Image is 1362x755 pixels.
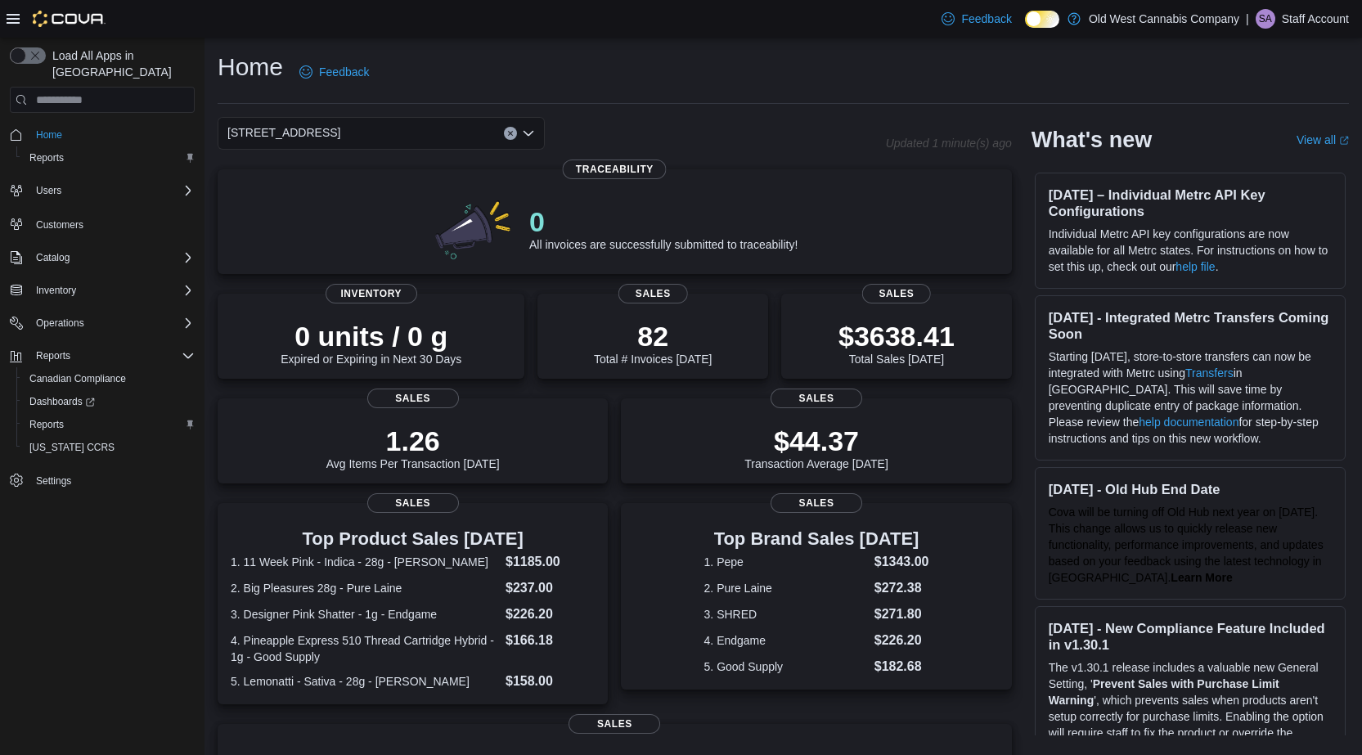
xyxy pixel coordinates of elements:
[1246,9,1249,29] p: |
[36,284,76,297] span: Inventory
[29,125,69,145] a: Home
[874,578,929,598] dd: $272.38
[16,390,201,413] a: Dashboards
[231,529,595,549] h3: Top Product Sales [DATE]
[3,179,201,202] button: Users
[1049,187,1332,219] h3: [DATE] – Individual Metrc API Key Configurations
[29,181,195,200] span: Users
[771,389,862,408] span: Sales
[3,246,201,269] button: Catalog
[1049,348,1332,447] p: Starting [DATE], store-to-store transfers can now be integrated with Metrc using in [GEOGRAPHIC_D...
[1032,127,1152,153] h2: What's new
[506,578,595,598] dd: $237.00
[1297,133,1349,146] a: View allExternal link
[529,205,798,238] p: 0
[618,284,687,303] span: Sales
[3,279,201,302] button: Inventory
[29,346,77,366] button: Reports
[1282,9,1349,29] p: Staff Account
[231,673,499,690] dt: 5. Lemonatti - Sativa - 28g - [PERSON_NAME]
[16,436,201,459] button: [US_STATE] CCRS
[1049,309,1332,342] h3: [DATE] - Integrated Metrc Transfers Coming Soon
[23,415,70,434] a: Reports
[771,493,862,513] span: Sales
[594,320,712,353] p: 82
[704,632,868,649] dt: 4. Endgame
[29,313,91,333] button: Operations
[1256,9,1275,29] div: Staff Account
[23,392,101,411] a: Dashboards
[218,51,283,83] h1: Home
[961,11,1011,27] span: Feedback
[29,470,195,491] span: Settings
[29,346,195,366] span: Reports
[46,47,195,80] span: Load All Apps in [GEOGRAPHIC_DATA]
[29,418,64,431] span: Reports
[36,218,83,231] span: Customers
[23,438,121,457] a: [US_STATE] CCRS
[1049,620,1332,653] h3: [DATE] - New Compliance Feature Included in v1.30.1
[29,372,126,385] span: Canadian Compliance
[23,148,195,168] span: Reports
[431,195,516,261] img: 0
[1049,226,1332,275] p: Individual Metrc API key configurations are now available for all Metrc states. For instructions ...
[23,438,195,457] span: Washington CCRS
[10,116,195,535] nav: Complex example
[704,658,868,675] dt: 5. Good Supply
[1259,9,1272,29] span: SA
[874,631,929,650] dd: $226.20
[29,181,68,200] button: Users
[231,632,499,665] dt: 4. Pineapple Express 510 Thread Cartridge Hybrid - 1g - Good Supply
[231,554,499,570] dt: 1. 11 Week Pink - Indica - 28g - [PERSON_NAME]
[29,471,78,491] a: Settings
[1171,571,1232,584] strong: Learn More
[704,554,868,570] dt: 1. Pepe
[704,606,868,622] dt: 3. SHRED
[36,317,84,330] span: Operations
[744,425,888,457] p: $44.37
[704,580,868,596] dt: 2. Pure Laine
[1089,9,1239,29] p: Old West Cannabis Company
[29,248,76,267] button: Catalog
[23,369,195,389] span: Canadian Compliance
[3,123,201,146] button: Home
[16,367,201,390] button: Canadian Compliance
[838,320,955,366] div: Total Sales [DATE]
[326,425,500,470] div: Avg Items Per Transaction [DATE]
[367,389,459,408] span: Sales
[16,146,201,169] button: Reports
[29,395,95,408] span: Dashboards
[36,251,70,264] span: Catalog
[231,580,499,596] dt: 2. Big Pleasures 28g - Pure Laine
[36,128,62,142] span: Home
[319,64,369,80] span: Feedback
[29,281,83,300] button: Inventory
[3,469,201,492] button: Settings
[3,344,201,367] button: Reports
[504,127,517,140] button: Clear input
[874,604,929,624] dd: $271.80
[1049,677,1279,707] strong: Prevent Sales with Purchase Limit Warning
[569,714,660,734] span: Sales
[23,148,70,168] a: Reports
[886,137,1012,150] p: Updated 1 minute(s) ago
[29,124,195,145] span: Home
[1025,11,1059,28] input: Dark Mode
[594,320,712,366] div: Total # Invoices [DATE]
[281,320,461,353] p: 0 units / 0 g
[367,493,459,513] span: Sales
[23,415,195,434] span: Reports
[1185,366,1234,380] a: Transfers
[36,474,71,488] span: Settings
[506,631,595,650] dd: $166.18
[29,213,195,234] span: Customers
[227,123,340,142] span: [STREET_ADDRESS]
[281,320,461,366] div: Expired or Expiring in Next 30 Days
[29,215,90,235] a: Customers
[1339,136,1349,146] svg: External link
[874,657,929,676] dd: $182.68
[506,604,595,624] dd: $226.20
[36,184,61,197] span: Users
[326,284,417,303] span: Inventory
